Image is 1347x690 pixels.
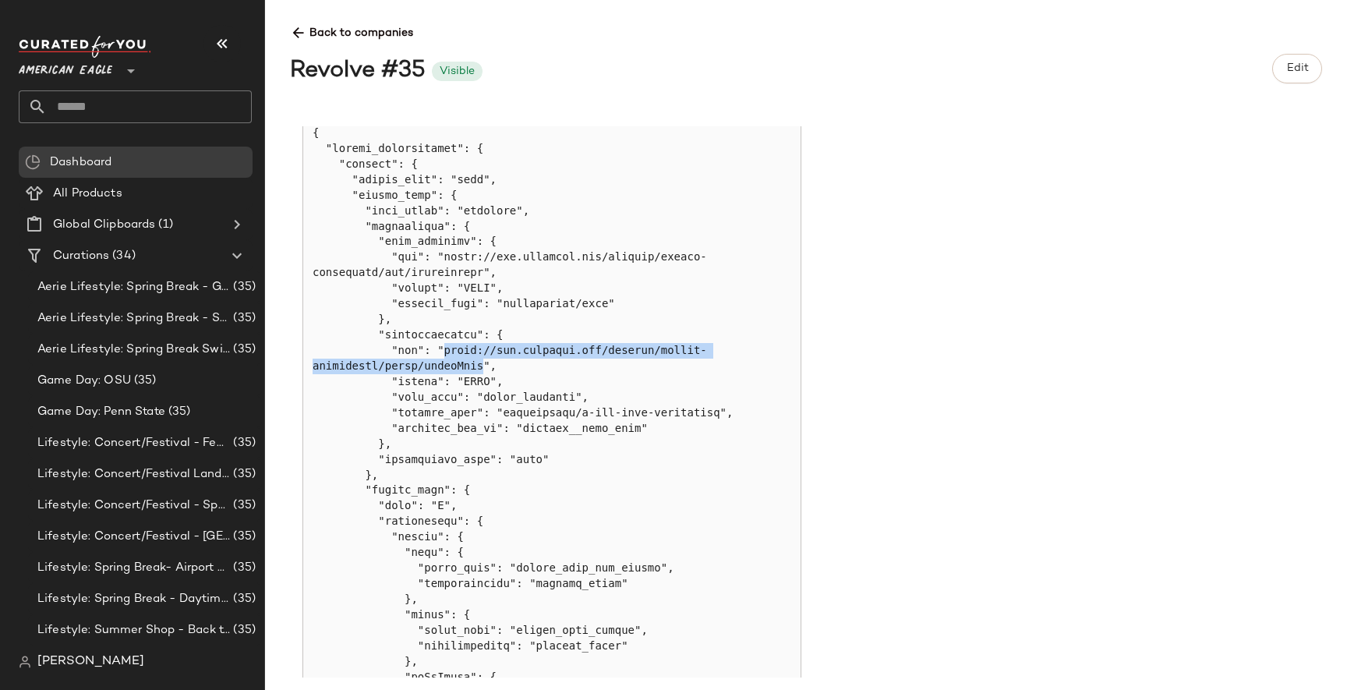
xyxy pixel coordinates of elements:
[230,590,256,608] span: (35)
[230,341,256,359] span: (35)
[53,247,109,265] span: Curations
[19,36,151,58] img: cfy_white_logo.C9jOOHJF.svg
[37,434,230,452] span: Lifestyle: Concert/Festival - Femme
[1285,62,1308,75] span: Edit
[230,528,256,546] span: (35)
[230,310,256,327] span: (35)
[37,497,230,515] span: Lifestyle: Concert/Festival - Sporty
[37,341,230,359] span: Aerie Lifestyle: Spring Break Swimsuits Landing Page
[37,590,230,608] span: Lifestyle: Spring Break - Daytime Casual
[53,216,155,234] span: Global Clipboards
[230,621,256,639] span: (35)
[131,372,157,390] span: (35)
[230,465,256,483] span: (35)
[230,497,256,515] span: (35)
[37,310,230,327] span: Aerie Lifestyle: Spring Break - Sporty
[37,465,230,483] span: Lifestyle: Concert/Festival Landing Page
[230,278,256,296] span: (35)
[37,528,230,546] span: Lifestyle: Concert/Festival - [GEOGRAPHIC_DATA]
[440,63,475,80] div: Visible
[37,559,230,577] span: Lifestyle: Spring Break- Airport Style
[165,403,191,421] span: (35)
[37,372,131,390] span: Game Day: OSU
[290,54,426,89] div: Revolve #35
[19,53,112,81] span: American Eagle
[50,154,111,172] span: Dashboard
[109,247,136,265] span: (34)
[19,656,31,668] img: svg%3e
[1272,54,1322,83] button: Edit
[290,12,1322,41] span: Back to companies
[230,434,256,452] span: (35)
[25,154,41,170] img: svg%3e
[230,559,256,577] span: (35)
[155,216,172,234] span: (1)
[37,403,165,421] span: Game Day: Penn State
[37,621,230,639] span: Lifestyle: Summer Shop - Back to School Essentials
[37,278,230,296] span: Aerie Lifestyle: Spring Break - Girly/Femme
[53,185,122,203] span: All Products
[37,653,144,671] span: [PERSON_NAME]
